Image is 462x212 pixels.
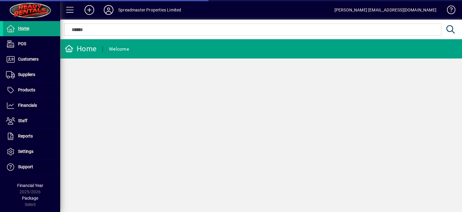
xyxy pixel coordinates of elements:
[3,160,60,175] a: Support
[442,1,454,21] a: Knowledge Base
[3,113,60,128] a: Staff
[3,67,60,82] a: Suppliers
[18,149,33,154] span: Settings
[65,44,97,54] div: Home
[3,52,60,67] a: Customers
[80,5,99,15] button: Add
[18,103,37,108] span: Financials
[18,118,27,123] span: Staff
[18,87,35,92] span: Products
[3,144,60,159] a: Settings
[3,36,60,52] a: POS
[18,164,33,169] span: Support
[3,98,60,113] a: Financials
[18,134,33,138] span: Reports
[99,5,118,15] button: Profile
[334,5,436,15] div: [PERSON_NAME] [EMAIL_ADDRESS][DOMAIN_NAME]
[18,41,26,46] span: POS
[18,26,29,31] span: Home
[22,196,38,201] span: Package
[118,5,181,15] div: Spreadmaster Properties Limited
[17,183,43,188] span: Financial Year
[109,44,129,54] div: Welcome
[3,83,60,98] a: Products
[3,129,60,144] a: Reports
[18,72,35,77] span: Suppliers
[18,57,38,62] span: Customers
